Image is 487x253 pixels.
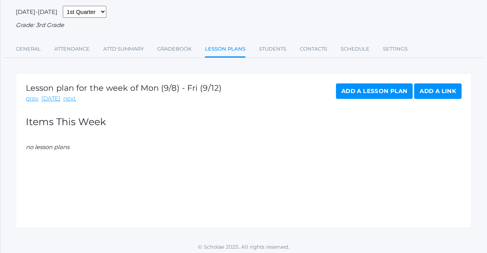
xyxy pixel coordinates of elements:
[16,41,41,57] a: General
[341,41,369,57] a: Schedule
[16,21,472,30] div: Grade: 3rd Grade
[54,41,90,57] a: Attendance
[26,143,69,151] em: no lesson plans
[383,41,408,57] a: Settings
[41,94,60,103] a: [DATE]
[300,41,327,57] a: Contacts
[414,83,462,99] a: Add a Link
[336,83,413,99] a: Add a Lesson Plan
[26,94,39,103] a: prev
[103,41,144,57] a: Attd Summary
[0,243,487,251] p: © Scholae 2025. All rights reserved.
[16,8,57,15] span: [DATE]-[DATE]
[63,94,76,103] a: next
[205,41,245,58] a: Lesson Plans
[26,117,462,127] h2: Items This Week
[157,41,191,57] a: Gradebook
[26,83,222,92] h1: Lesson plan for the week of Mon (9/8) - Fri (9/12)
[259,41,286,57] a: Students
